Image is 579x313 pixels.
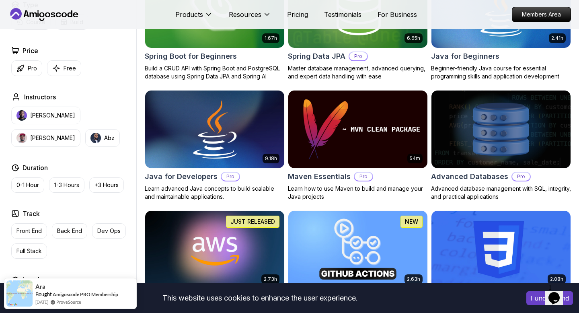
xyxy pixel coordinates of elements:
p: Advanced database management with SQL, integrity, and practical applications [431,185,571,201]
p: Learn how to use Maven to build and manage your Java projects [288,185,428,201]
a: Maven Essentials card54mMaven EssentialsProLearn how to use Maven to build and manage your Java p... [288,90,428,201]
iframe: chat widget [545,281,571,305]
p: JUST RELEASED [230,218,275,226]
p: Pro [222,173,239,181]
p: Beginner-friendly Java course for essential programming skills and application development [431,64,571,80]
button: Full Stack [11,243,47,259]
p: NEW [405,218,418,226]
p: Products [175,10,203,19]
button: Back End [52,223,87,239]
img: CI/CD with GitHub Actions card [288,211,427,289]
button: Pro [11,60,42,76]
button: Dev Ops [92,223,126,239]
p: 9.18h [265,155,277,162]
p: Members Area [512,7,571,22]
img: instructor img [16,133,27,143]
p: 2.73h [264,276,277,282]
button: Free [47,60,81,76]
p: Resources [229,10,261,19]
h2: Advanced Databases [431,171,508,182]
h2: Java for Developers [145,171,218,182]
h2: Java for Beginners [431,51,499,62]
h2: Price [23,46,38,56]
button: Accept cookies [526,291,573,305]
button: instructor imgAbz [85,129,120,147]
p: Back End [57,227,82,235]
p: Abz [104,134,115,142]
img: Java for Developers card [142,89,287,170]
a: ProveSource [56,299,81,305]
img: Advanced Databases card [431,91,571,169]
p: 0-1 Hour [16,181,39,189]
h2: Instructors [24,92,56,102]
p: +3 Hours [94,181,119,189]
button: Resources [229,10,271,26]
p: 2.63h [407,276,420,282]
h2: Spring Boot for Beginners [145,51,237,62]
button: instructor img[PERSON_NAME] [11,107,80,124]
p: 6.65h [407,35,420,41]
p: Pro [28,64,37,72]
img: Maven Essentials card [288,91,427,169]
p: Pro [349,52,367,60]
a: Advanced Databases cardAdvanced DatabasesProAdvanced database management with SQL, integrity, and... [431,90,571,201]
a: Java for Developers card9.18hJava for DevelopersProLearn advanced Java concepts to build scalable... [145,90,285,201]
button: Front End [11,223,47,239]
img: instructor img [16,110,27,121]
p: 54m [410,155,420,162]
p: Master database management, advanced querying, and expert data handling with ease [288,64,428,80]
img: CSS Essentials card [431,211,571,289]
span: Bought [35,291,52,297]
h2: Maven Essentials [288,171,351,182]
a: Testimonials [324,10,361,19]
p: 2.08h [550,276,563,282]
h2: Track [23,209,40,218]
button: 0-1 Hour [11,177,44,193]
h2: Duration [23,163,48,173]
p: Full Stack [16,247,42,255]
p: 2.41h [551,35,563,41]
a: Pricing [287,10,308,19]
p: Dev Ops [97,227,121,235]
p: Build a CRUD API with Spring Boot and PostgreSQL database using Spring Data JPA and Spring AI [145,64,285,80]
button: instructor img[PERSON_NAME] [11,129,80,147]
p: [PERSON_NAME] [30,134,75,142]
button: Products [175,10,213,26]
p: Free [64,64,76,72]
h2: Spring Data JPA [288,51,345,62]
img: instructor img [90,133,101,143]
a: Members Area [512,7,571,22]
h2: Level [23,275,39,284]
p: Front End [16,227,42,235]
span: [DATE] [35,299,48,305]
p: 1.67h [265,35,277,41]
a: Amigoscode PRO Membership [53,291,118,297]
a: For Business [378,10,417,19]
p: [PERSON_NAME] [30,111,75,119]
p: Pro [355,173,372,181]
button: +3 Hours [89,177,124,193]
img: provesource social proof notification image [6,280,33,307]
div: This website uses cookies to enhance the user experience. [6,289,514,307]
p: Pro [512,173,530,181]
img: AWS for Developers card [145,211,284,289]
span: Ara [35,283,45,290]
p: Learn advanced Java concepts to build scalable and maintainable applications. [145,185,285,201]
p: 1-3 Hours [54,181,79,189]
button: 1-3 Hours [49,177,84,193]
